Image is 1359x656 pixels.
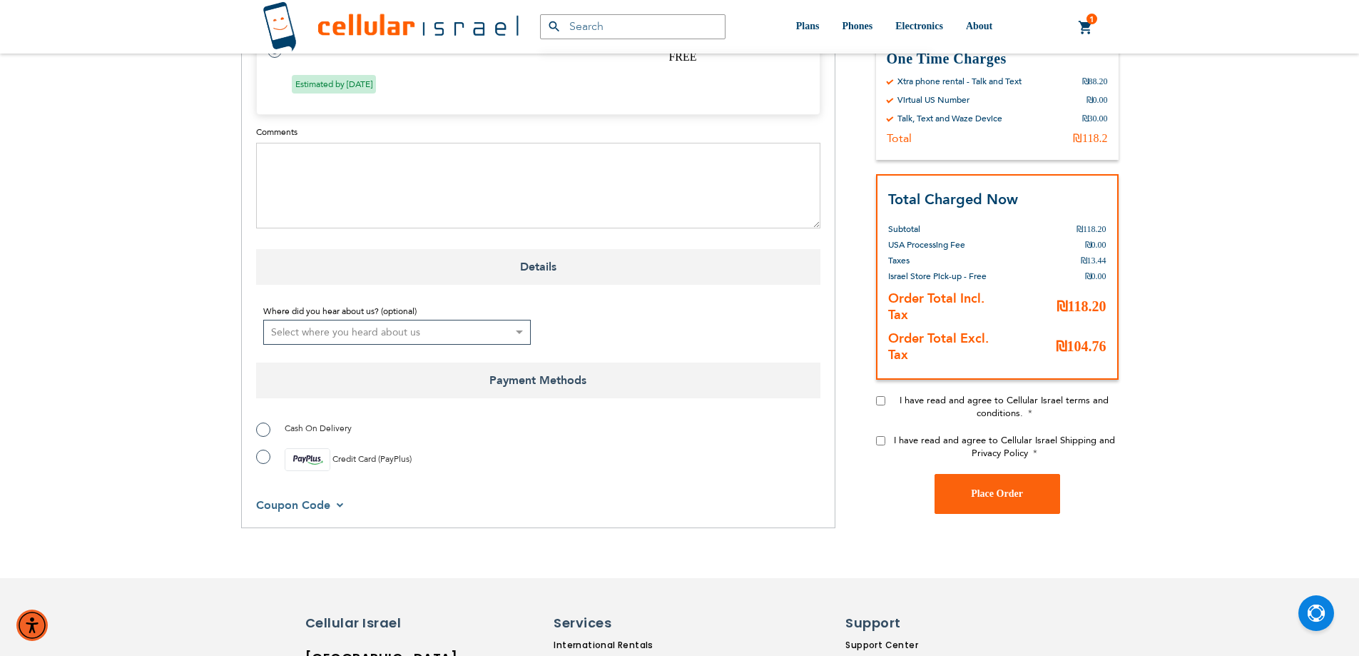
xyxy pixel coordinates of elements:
div: ₪30.00 [1082,113,1108,124]
span: I have read and agree to Cellular Israel terms and conditions. [900,394,1109,420]
span: ₪104.76 [1056,338,1106,354]
span: Credit Card (PayPlus) [332,453,412,465]
strong: Total Charged Now [888,190,1018,209]
a: Support Center [845,639,934,652]
h6: Support [845,614,925,632]
label: Comments [256,126,820,138]
span: Where did you hear about us? (optional) [263,306,417,317]
span: FREE [668,51,696,63]
span: Place Order [971,488,1023,499]
a: 1 [1078,19,1094,36]
div: ₪118.2 [1073,131,1107,146]
span: ₪118.20 [1057,298,1106,314]
span: ₪0.00 [1085,240,1106,250]
span: Plans [796,21,820,31]
div: ₪88.20 [1082,76,1108,87]
h6: Services [554,614,721,632]
span: Coupon Code [256,498,330,513]
strong: Order Total Excl. Tax [888,330,989,364]
th: Taxes [888,253,999,268]
span: USA Processing Fee [888,239,965,251]
div: Virtual US Number [897,94,969,106]
img: payplus.svg [285,448,330,471]
a: International Rentals [554,639,730,652]
div: Xtra phone rental - Talk and Text [897,76,1022,87]
span: Payment Methods [256,363,820,398]
h3: One Time Charges [887,49,1108,69]
span: Estimated by [DATE] [292,75,376,94]
div: Talk, Text and Waze Device [897,113,1002,124]
span: Phones [842,21,872,31]
input: Search [540,14,726,39]
span: ₪118.20 [1076,224,1106,234]
span: I have read and agree to Cellular Israel Shipping and Privacy Policy [894,434,1115,460]
th: Subtotal [888,211,999,237]
span: ₪0.00 [1085,271,1106,281]
span: 1 [1089,14,1094,25]
div: ₪0.00 [1086,94,1108,106]
h6: Cellular Israel [305,614,430,632]
span: Electronics [895,21,943,31]
span: Details [256,249,820,285]
span: ₪13.44 [1081,256,1106,266]
span: About [966,21,992,31]
button: Place Order [935,474,1060,514]
div: Total [887,131,912,146]
strong: Order Total Incl. Tax [888,290,984,324]
div: Accessibility Menu [16,610,48,641]
span: Israel Store Pick-up - Free [888,271,987,282]
span: Cash On Delivery [285,423,352,434]
img: Cellular Israel Logo [263,1,519,52]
